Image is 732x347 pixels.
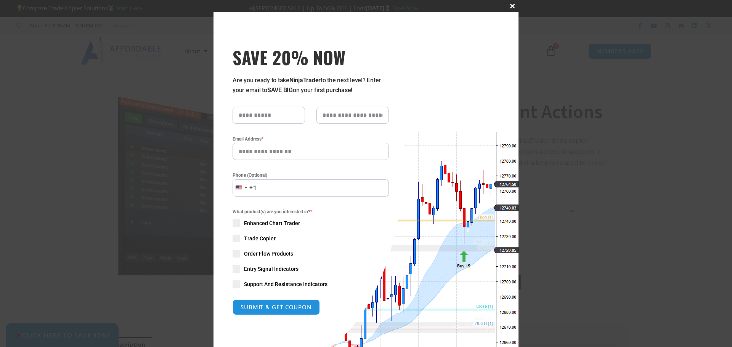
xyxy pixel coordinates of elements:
[233,280,389,288] label: Support And Resistance Indicators
[233,179,257,197] button: Selected country
[289,77,321,84] strong: NinjaTrader
[233,235,389,242] label: Trade Copier
[233,208,389,216] span: What product(s) are you interested in?
[233,46,389,68] h3: SAVE 20% NOW
[244,280,327,288] span: Support And Resistance Indicators
[233,135,389,143] label: Email Address
[249,183,257,193] div: +1
[244,265,299,273] span: Entry Signal Indicators
[233,299,320,315] button: SUBMIT & GET COUPON
[233,250,389,257] label: Order Flow Products
[233,219,389,227] label: Enhanced Chart Trader
[244,235,276,242] span: Trade Copier
[233,171,389,179] label: Phone (Optional)
[233,265,389,273] label: Entry Signal Indicators
[244,219,300,227] span: Enhanced Chart Trader
[233,75,389,95] p: Are you ready to take to the next level? Enter your email to on your first purchase!
[244,250,293,257] span: Order Flow Products
[267,86,293,94] strong: SAVE BIG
